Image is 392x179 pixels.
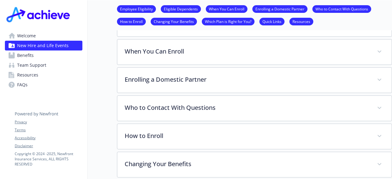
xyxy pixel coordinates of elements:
span: FAQs [17,80,28,90]
a: Accessibility [15,135,82,141]
div: When You Can Enroll [117,39,392,65]
a: New Hire and Life Events [5,41,82,50]
span: Resources [17,70,38,80]
a: Privacy [15,119,82,125]
a: Changing Your Benefits [151,18,197,24]
a: Terms [15,127,82,133]
a: Employee Eligibility [117,6,156,12]
p: Who to Contact With Questions [125,103,370,112]
a: Benefits [5,50,82,60]
a: FAQs [5,80,82,90]
a: Team Support [5,60,82,70]
div: How to Enroll [117,124,392,149]
a: When You Can Enroll [206,6,247,12]
a: Resources [5,70,82,80]
span: Team Support [17,60,46,70]
a: Quick Links [259,18,285,24]
p: How to Enroll [125,131,370,140]
div: Who to Contact With Questions [117,96,392,121]
span: New Hire and Life Events [17,41,69,50]
span: Welcome [17,31,36,41]
a: Eligible Dependents [161,6,201,12]
a: Disclaimer [15,143,82,149]
span: Benefits [17,50,34,60]
div: Changing Your Benefits [117,152,392,177]
a: Which Plan is Right for You? [202,18,254,24]
p: Enrolling a Domestic Partner [125,75,370,84]
a: How to Enroll [117,18,146,24]
p: When You Can Enroll [125,47,370,56]
a: Enrolling a Domestic Partner [252,6,307,12]
p: Changing Your Benefits [125,159,370,169]
a: Who to Contact With Questions [312,6,371,12]
a: Welcome [5,31,82,41]
p: Copyright © 2024 - 2025 , Newfront Insurance Services, ALL RIGHTS RESERVED [15,151,82,167]
a: Resources [289,18,313,24]
div: Enrolling a Domestic Partner [117,68,392,93]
